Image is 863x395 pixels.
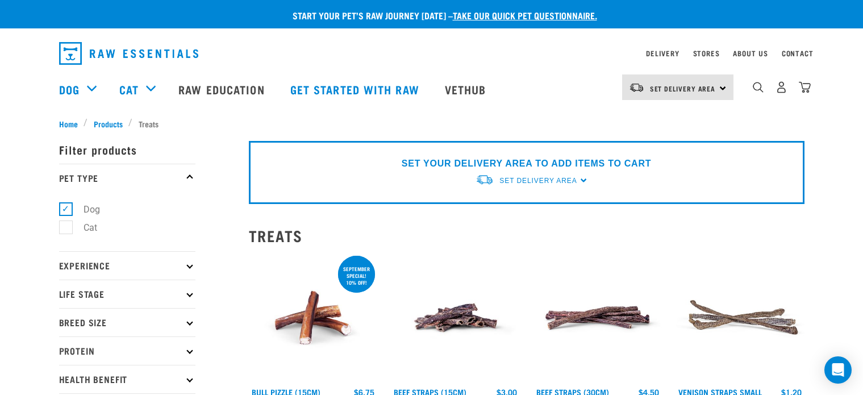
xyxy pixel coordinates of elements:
[391,253,520,382] img: Raw Essentials Beef Straps 15cm 6 Pack
[776,81,787,93] img: user.png
[87,118,128,130] a: Products
[249,227,804,244] h2: Treats
[249,253,378,382] img: Bull Pizzle
[394,390,466,394] a: Beef Straps (15cm)
[59,280,195,308] p: Life Stage
[59,118,84,130] a: Home
[59,308,195,336] p: Breed Size
[782,51,814,55] a: Contact
[476,174,494,186] img: van-moving.png
[94,118,123,130] span: Products
[59,118,78,130] span: Home
[402,157,651,171] p: SET YOUR DELIVERY AREA TO ADD ITEMS TO CART
[59,164,195,192] p: Pet Type
[433,66,501,112] a: Vethub
[499,177,577,185] span: Set Delivery Area
[59,118,804,130] nav: breadcrumbs
[59,336,195,365] p: Protein
[676,253,804,382] img: Venison Straps
[629,82,644,93] img: van-moving.png
[646,51,679,55] a: Delivery
[59,135,195,164] p: Filter products
[59,251,195,280] p: Experience
[59,42,198,65] img: Raw Essentials Logo
[799,81,811,93] img: home-icon@2x.png
[65,221,102,235] label: Cat
[753,82,764,93] img: home-icon-1@2x.png
[59,365,195,393] p: Health Benefit
[453,13,597,18] a: take our quick pet questionnaire.
[119,81,139,98] a: Cat
[59,81,80,98] a: Dog
[733,51,768,55] a: About Us
[824,356,852,384] div: Open Intercom Messenger
[65,202,105,217] label: Dog
[167,66,278,112] a: Raw Education
[533,253,662,382] img: Raw Essentials Beef Straps 6 Pack
[338,260,375,291] div: September special! 10% off!
[50,38,814,69] nav: dropdown navigation
[693,51,720,55] a: Stores
[279,66,433,112] a: Get started with Raw
[678,390,762,394] a: Venison Straps Small
[536,390,609,394] a: Beef Straps (30cm)
[252,390,320,394] a: Bull Pizzle (15cm)
[650,86,716,90] span: Set Delivery Area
